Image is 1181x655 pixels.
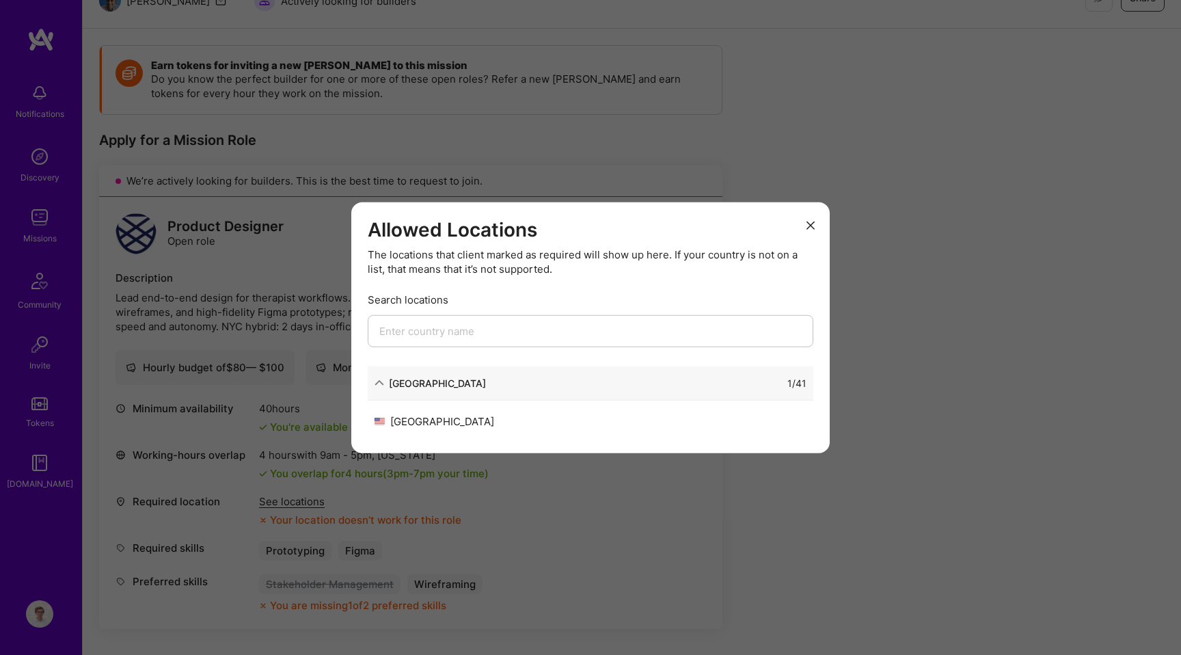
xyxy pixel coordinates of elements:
[368,219,813,242] h3: Allowed Locations
[368,247,813,276] div: The locations that client marked as required will show up here. If your country is not on a list,...
[375,378,384,388] i: icon ArrowDown
[368,292,813,306] div: Search locations
[806,221,815,229] i: icon Close
[389,375,486,390] div: [GEOGRAPHIC_DATA]
[351,202,830,453] div: modal
[787,375,806,390] div: 1 / 41
[368,315,813,347] input: Enter country name
[375,414,590,428] div: [GEOGRAPHIC_DATA]
[375,417,385,425] img: United States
